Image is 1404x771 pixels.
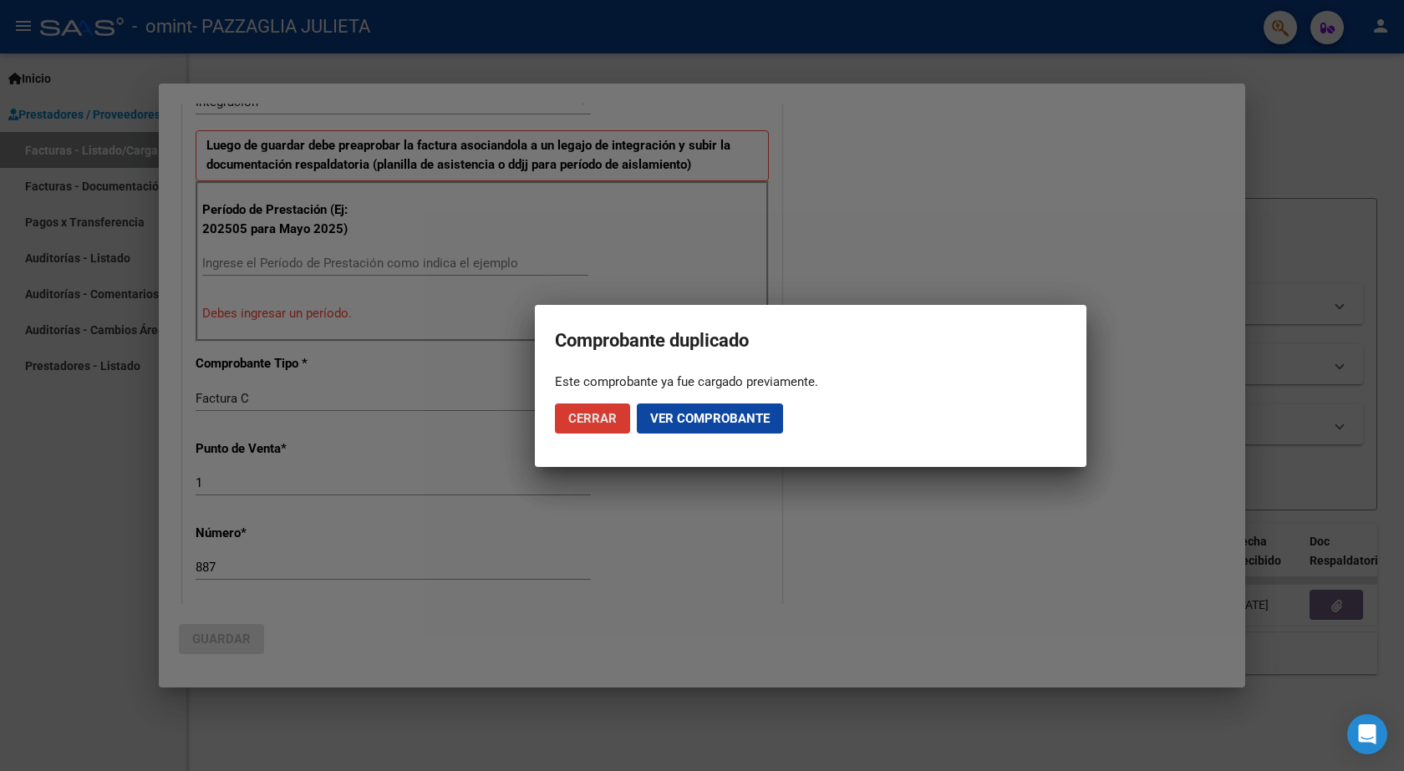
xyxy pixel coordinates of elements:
span: Cerrar [568,411,617,426]
div: Open Intercom Messenger [1347,714,1387,754]
div: Este comprobante ya fue cargado previamente. [555,373,1066,390]
button: Ver comprobante [637,403,783,434]
span: Ver comprobante [650,411,770,426]
button: Cerrar [555,403,630,434]
h2: Comprobante duplicado [555,325,1066,357]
